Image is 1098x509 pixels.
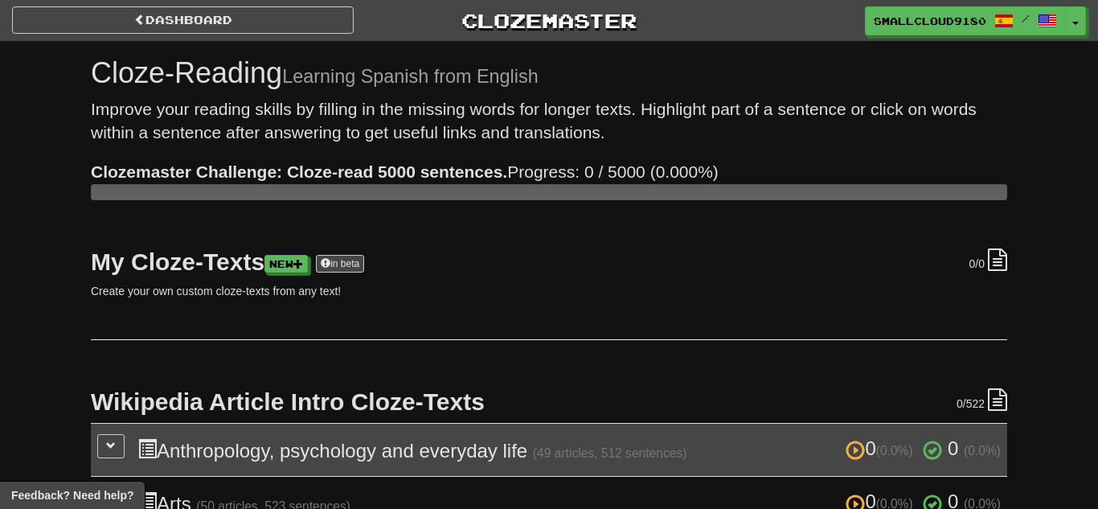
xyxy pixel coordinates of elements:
span: / [1022,13,1030,24]
p: Improve your reading skills by filling in the missing words for longer texts. Highlight part of a... [91,97,1007,145]
p: Create your own custom cloze-texts from any text! [91,283,1007,299]
span: 0 [846,437,918,459]
h2: My Cloze-Texts [91,248,1007,275]
span: 0 [957,397,963,410]
a: New [264,255,308,273]
a: in beta [316,255,364,273]
a: Dashboard [12,6,354,34]
div: /0 [969,248,1007,272]
a: Clozemaster [378,6,719,35]
small: Learning Spanish from English [282,66,539,87]
a: SmallCloud9180 / [865,6,1066,35]
span: Open feedback widget [11,487,133,503]
h1: Cloze-Reading [91,57,1007,89]
span: SmallCloud9180 [874,14,986,28]
span: Progress: 0 / 5000 (0.000%) [91,162,719,181]
small: (0.0%) [876,444,913,458]
small: (49 articles, 512 sentences) [533,446,687,460]
h2: Wikipedia Article Intro Cloze-Texts [91,388,1007,415]
span: 0 [969,257,976,270]
h3: Anthropology, psychology and everyday life [137,438,1001,462]
small: (0.0%) [964,444,1001,458]
span: 0 [948,437,958,459]
div: /522 [957,388,1007,412]
strong: Clozemaster Challenge: Cloze-read 5000 sentences. [91,162,507,181]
